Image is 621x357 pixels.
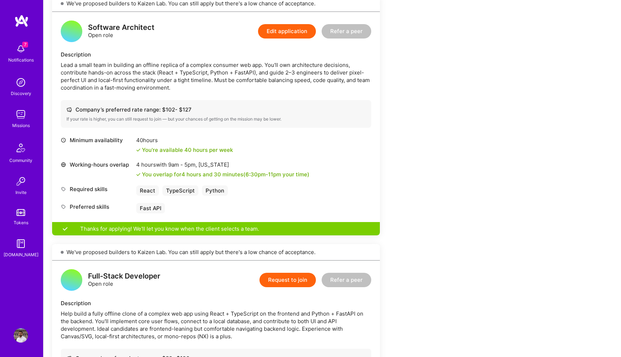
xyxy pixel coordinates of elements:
div: Company’s preferred rate range: $ 102 - $ 127 [66,106,365,113]
span: 7 [22,42,28,48]
div: You overlap for 4 hours and 30 minutes ( your time) [142,171,309,178]
div: Thanks for applying! We'll let you know when the client selects a team. [52,222,380,235]
span: 9am - 5pm , [167,161,198,168]
img: bell [14,42,28,56]
div: Full-Stack Developer [88,272,160,280]
button: Refer a peer [322,273,371,287]
div: Open role [88,272,160,288]
button: Request to join [259,273,316,287]
div: Working-hours overlap [61,161,133,168]
div: Tokens [14,219,28,226]
img: discovery [14,75,28,90]
i: icon Check [136,148,141,152]
img: teamwork [14,107,28,122]
i: icon World [61,162,66,167]
div: TypeScript [162,185,198,196]
div: Discovery [11,90,31,97]
div: Description [61,299,371,307]
i: icon Check [136,172,141,177]
img: guide book [14,236,28,251]
i: icon Clock [61,137,66,143]
div: Minimum availability [61,136,133,144]
i: icon Tag [61,204,66,209]
div: Missions [12,122,30,129]
img: User Avatar [14,328,28,343]
div: Description [61,51,371,58]
div: We've proposed builders to Kaizen Lab. You can still apply but there's a low chance of acceptance. [52,244,380,261]
button: Refer a peer [322,24,371,39]
div: [DOMAIN_NAME] [4,251,38,258]
div: Help build a fully offline clone of a complex web app using React + TypeScript on the frontend an... [61,310,371,340]
div: Invite [15,189,27,196]
a: User Avatar [12,328,30,343]
img: tokens [17,209,25,216]
div: Fast API [136,203,165,213]
div: Open role [88,24,155,39]
i: icon Cash [66,107,72,112]
div: You're available 40 hours per week [136,146,233,154]
div: Required skills [61,185,133,193]
div: 4 hours with [US_STATE] [136,161,309,168]
img: Community [12,139,29,157]
div: Community [9,157,32,164]
div: 40 hours [136,136,233,144]
div: Preferred skills [61,203,133,211]
div: Notifications [8,56,34,64]
button: Edit application [258,24,316,39]
div: Software Architect [88,24,155,31]
div: If your rate is higher, you can still request to join — but your chances of getting on the missio... [66,116,365,122]
img: logo [14,14,29,27]
div: Python [202,185,228,196]
img: Invite [14,174,28,189]
span: 6:30pm - 11pm [245,171,281,178]
i: icon Tag [61,186,66,192]
div: Lead a small team in building an offline replica of a complex consumer web app. You'll own archit... [61,61,371,91]
div: React [136,185,159,196]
